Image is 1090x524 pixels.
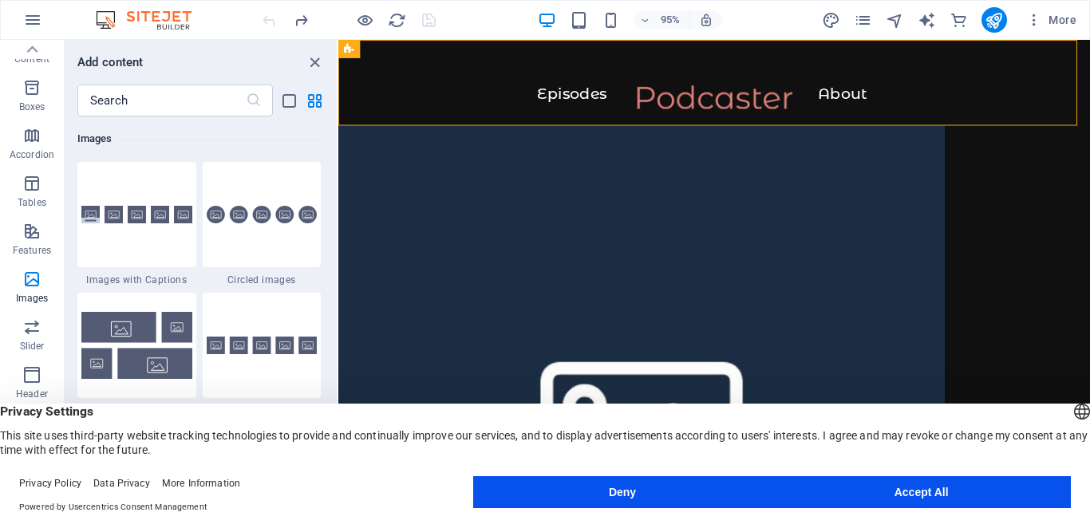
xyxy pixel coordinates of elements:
[19,100,45,113] p: Boxes
[822,10,841,30] button: design
[658,10,683,30] h6: 95%
[918,10,937,30] button: text_generator
[854,11,872,30] i: Pages (Ctrl+Alt+S)
[77,85,246,116] input: Search
[77,53,144,72] h6: Add content
[207,206,318,224] img: images-circled.svg
[950,10,969,30] button: commerce
[18,196,46,209] p: Tables
[203,162,322,286] div: Circled images
[292,11,310,30] i: Redo: Add element (Ctrl+Y, ⌘+Y)
[699,13,713,27] i: On resize automatically adjust zoom level to fit chosen device.
[77,162,196,286] div: Images with Captions
[291,10,310,30] button: redo
[279,91,298,110] button: list-view
[822,11,840,30] i: Design (Ctrl+Alt+Y)
[16,292,49,305] p: Images
[20,340,45,353] p: Slider
[305,53,324,72] button: close panel
[77,129,321,148] h6: Images
[81,312,192,378] img: collage.svg
[886,10,905,30] button: navigator
[1020,7,1083,33] button: More
[387,10,406,30] button: reload
[854,10,873,30] button: pages
[14,53,49,65] p: Content
[10,148,54,161] p: Accordion
[1026,12,1076,28] span: More
[77,274,196,286] span: Images with Captions
[77,293,196,417] div: Collage
[203,293,322,417] div: Gallery
[950,11,968,30] i: Commerce
[918,11,936,30] i: AI Writer
[388,11,406,30] i: Reload page
[981,7,1007,33] button: publish
[634,10,690,30] button: 95%
[81,206,192,224] img: images-with-captions.svg
[207,337,318,355] img: gallery.svg
[92,10,211,30] img: Editor Logo
[203,274,322,286] span: Circled images
[305,91,324,110] button: grid-view
[13,244,51,257] p: Features
[886,11,904,30] i: Navigator
[16,388,48,400] p: Header
[985,11,1003,30] i: Publish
